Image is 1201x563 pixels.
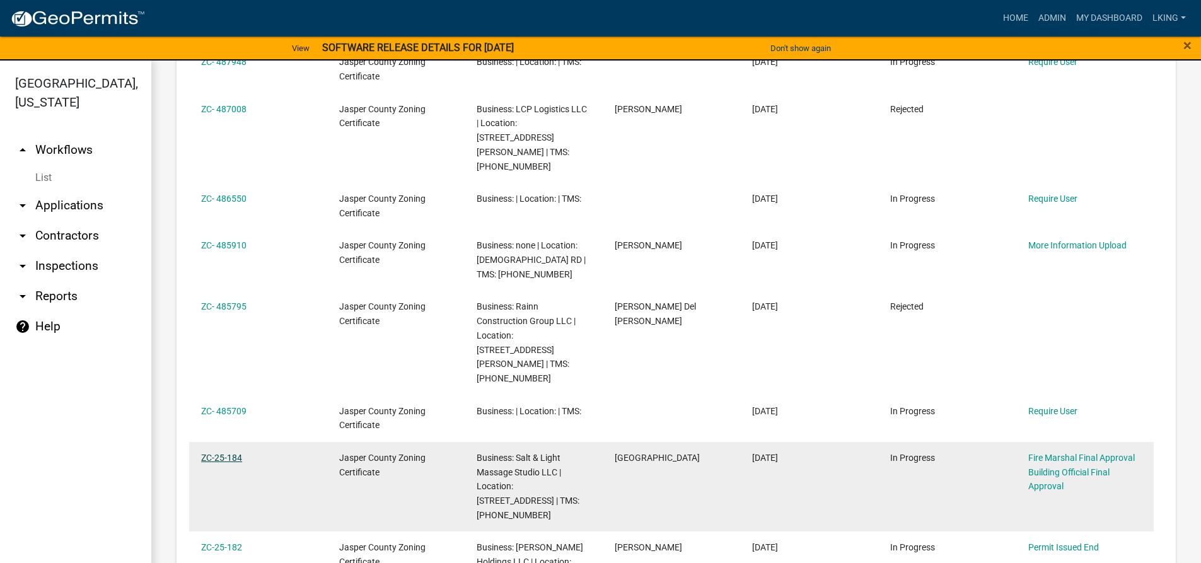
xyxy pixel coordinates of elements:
[477,104,587,171] span: Business: LCP Logistics LLC | Location: 535 STINEY RD | TMS: 029-40-04-022
[1183,37,1192,54] span: ×
[201,57,247,67] a: ZC- 487948
[998,6,1033,30] a: Home
[1147,6,1191,30] a: LKING
[890,194,935,204] span: In Progress
[322,42,514,54] strong: SOFTWARE RELEASE DETAILS FOR [DATE]
[15,142,30,158] i: arrow_drop_up
[752,194,778,204] span: 10/01/2025
[287,38,315,59] a: View
[477,57,581,67] span: Business: | Location: | TMS:
[339,194,426,218] span: Jasper County Zoning Certificate
[15,228,30,243] i: arrow_drop_down
[15,258,30,274] i: arrow_drop_down
[15,198,30,213] i: arrow_drop_down
[890,104,924,114] span: Rejected
[477,453,579,520] span: Business: Salt & Light Massage Studio LLC | Location: 51 RIVERWALK BLVD | TMS: 080-00-03-038
[752,542,778,552] span: 09/29/2025
[615,104,682,114] span: Cheryl LaMar
[1028,453,1135,463] a: Fire Marshal Final Approval
[201,406,247,416] a: ZC- 485709
[615,453,700,463] span: Cambridge
[1028,406,1077,416] a: Require User
[339,240,426,265] span: Jasper County Zoning Certificate
[752,104,778,114] span: 10/02/2025
[1028,240,1127,250] a: More Information Upload
[1028,194,1077,204] a: Require User
[1028,57,1077,67] a: Require User
[615,301,696,326] span: Pedro Perez Del Monte
[1071,6,1147,30] a: My Dashboard
[615,240,682,250] span: oscar rosas
[1183,38,1192,53] button: Close
[15,289,30,304] i: arrow_drop_down
[339,406,426,431] span: Jasper County Zoning Certificate
[477,240,586,279] span: Business: none | Location: CHURCH RD | TMS: 029-26-00-009
[1028,542,1099,552] a: Permit Issued End
[752,406,778,416] span: 09/30/2025
[890,406,935,416] span: In Progress
[201,240,247,250] a: ZC- 485910
[752,240,778,250] span: 09/30/2025
[201,542,242,552] a: ZC-25-182
[752,57,778,67] span: 10/04/2025
[615,542,682,552] span: Cynthia Keiffer
[890,57,935,67] span: In Progress
[201,194,247,204] a: ZC- 486550
[15,319,30,334] i: help
[201,301,247,311] a: ZC- 485795
[890,301,924,311] span: Rejected
[477,194,581,204] span: Business: | Location: | TMS:
[201,453,242,463] a: ZC-25-184
[890,542,935,552] span: In Progress
[765,38,836,59] button: Don't show again
[477,406,581,416] span: Business: | Location: | TMS:
[339,301,426,326] span: Jasper County Zoning Certificate
[339,104,426,129] span: Jasper County Zoning Certificate
[339,453,426,477] span: Jasper County Zoning Certificate
[890,240,935,250] span: In Progress
[752,301,778,311] span: 09/30/2025
[890,453,935,463] span: In Progress
[477,301,576,383] span: Business: Rainn Construction Group LLC | Location: 203 HENRY LAWTON RD | TMS: 063-31-03-024
[1033,6,1071,30] a: Admin
[201,104,247,114] a: ZC- 487008
[1028,467,1110,492] a: Building Official Final Approval
[752,453,778,463] span: 09/29/2025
